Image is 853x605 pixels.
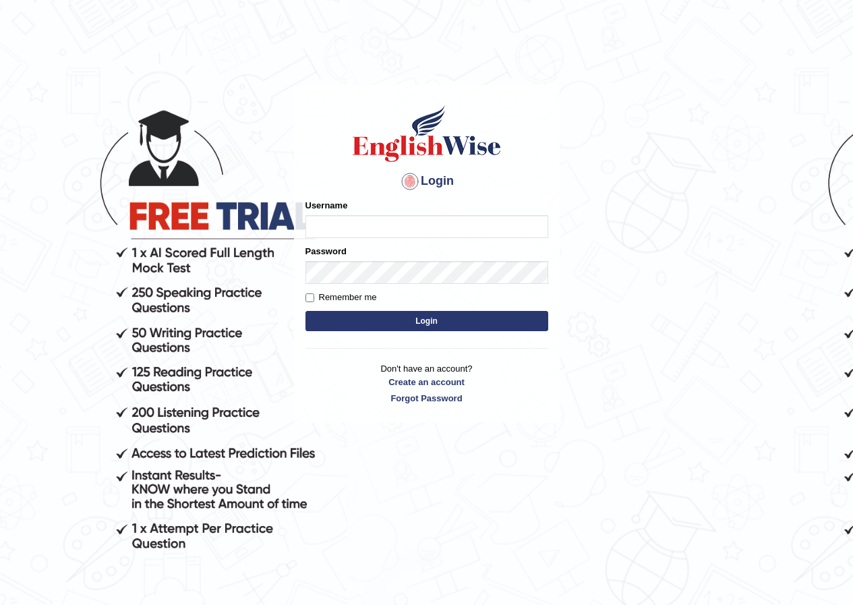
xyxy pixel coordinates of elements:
[305,291,377,304] label: Remember me
[350,103,504,164] img: Logo of English Wise sign in for intelligent practice with AI
[305,311,548,331] button: Login
[305,293,314,302] input: Remember me
[305,245,347,258] label: Password
[305,362,548,404] p: Don't have an account?
[305,199,348,212] label: Username
[305,171,548,192] h4: Login
[305,376,548,388] a: Create an account
[305,392,548,405] a: Forgot Password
